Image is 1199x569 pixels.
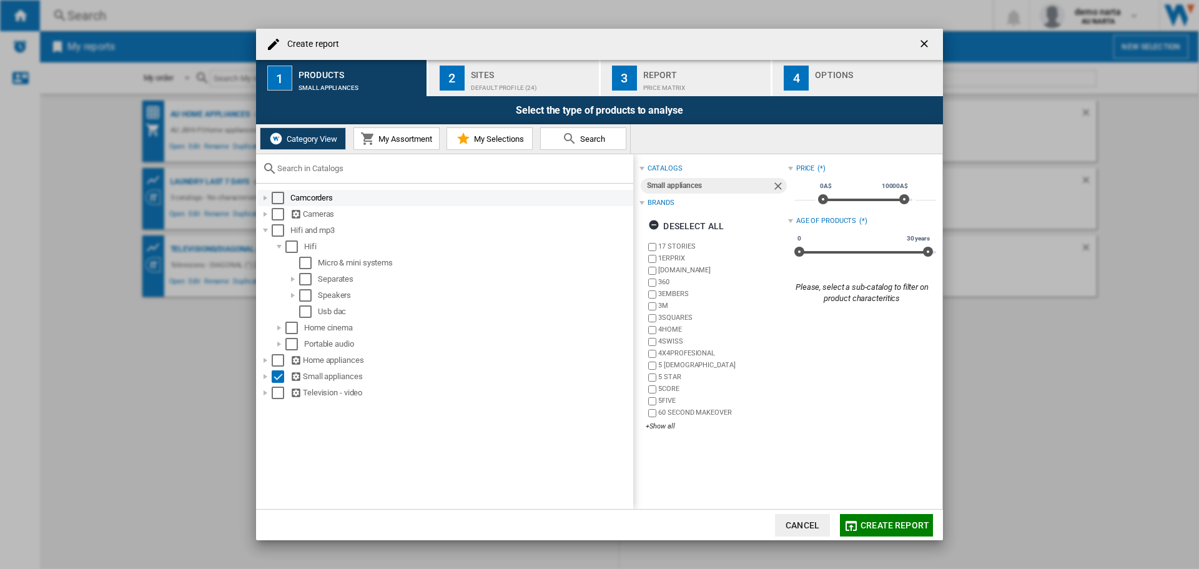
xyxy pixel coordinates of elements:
[471,78,594,91] div: Default profile (24)
[299,305,318,318] md-checkbox: Select
[318,273,631,285] div: Separates
[290,208,631,220] div: Cameras
[648,302,656,310] input: brand.name
[658,408,787,417] label: 60 SECOND MAKEOVER
[285,240,304,253] md-checkbox: Select
[290,354,631,367] div: Home appliances
[905,234,932,244] span: 30 years
[648,350,656,358] input: brand.name
[658,277,787,287] label: 360
[840,514,933,537] button: Create report
[648,409,656,417] input: brand.name
[658,254,787,263] label: 1ERPRIX
[612,66,637,91] div: 3
[299,289,318,302] md-checkbox: Select
[256,60,428,96] button: 1 Products Small appliances
[648,362,656,370] input: brand.name
[913,32,938,57] button: getI18NText('BUTTONS.CLOSE_DIALOG')
[577,134,605,144] span: Search
[658,396,787,405] label: 5FIVE
[644,215,728,237] button: Deselect all
[318,305,631,318] div: Usb dac
[440,66,465,91] div: 2
[290,224,631,237] div: Hifi and mp3
[658,372,787,382] label: 5 STAR
[648,385,656,393] input: brand.name
[648,290,656,299] input: brand.name
[658,384,787,393] label: 5CORE
[648,314,656,322] input: brand.name
[796,164,815,174] div: Price
[272,192,290,204] md-checkbox: Select
[304,240,631,253] div: Hifi
[272,208,290,220] md-checkbox: Select
[918,37,933,52] ng-md-icon: getI18NText('BUTTONS.CLOSE_DIALOG')
[658,289,787,299] label: 3EMBERS
[284,134,337,144] span: Category View
[788,282,936,304] div: Please, select a sub-catalog to filter on product characteritics
[277,164,627,173] input: Search in Catalogs
[648,374,656,382] input: brand.name
[861,520,929,530] span: Create report
[796,234,803,244] span: 0
[281,38,339,51] h4: Create report
[260,127,346,150] button: Category View
[658,360,787,370] label: 5 [DEMOGRAPHIC_DATA]
[648,326,656,334] input: brand.name
[318,289,631,302] div: Speakers
[290,370,631,383] div: Small appliances
[648,397,656,405] input: brand.name
[658,349,787,358] label: 4X4PROFESIONAL
[304,338,631,350] div: Portable audio
[256,96,943,124] div: Select the type of products to analyse
[648,215,724,237] div: Deselect all
[648,267,656,275] input: brand.name
[815,65,938,78] div: Options
[471,134,524,144] span: My Selections
[540,127,626,150] button: Search
[299,65,422,78] div: Products
[299,273,318,285] md-checkbox: Select
[267,66,292,91] div: 1
[272,224,290,237] md-checkbox: Select
[299,257,318,269] md-checkbox: Select
[285,338,304,350] md-checkbox: Select
[428,60,600,96] button: 2 Sites Default profile (24)
[272,387,290,399] md-checkbox: Select
[658,301,787,310] label: 3M
[658,242,787,251] label: 17 STORIES
[285,322,304,334] md-checkbox: Select
[269,131,284,146] img: wiser-icon-white.png
[772,180,787,195] ng-md-icon: Remove
[272,370,290,383] md-checkbox: Select
[648,164,682,174] div: catalogs
[353,127,440,150] button: My Assortment
[272,354,290,367] md-checkbox: Select
[304,322,631,334] div: Home cinema
[471,65,594,78] div: Sites
[658,265,787,275] label: [DOMAIN_NAME]
[818,181,834,191] span: 0A$
[299,78,422,91] div: Small appliances
[648,198,674,208] div: Brands
[601,60,772,96] button: 3 Report Price Matrix
[658,325,787,334] label: 4HOME
[658,313,787,322] label: 3SQUARES
[784,66,809,91] div: 4
[290,192,631,204] div: Camcorders
[318,257,631,269] div: Micro & mini systems
[648,255,656,263] input: brand.name
[447,127,533,150] button: My Selections
[290,387,631,399] div: Television - video
[648,338,656,346] input: brand.name
[648,279,656,287] input: brand.name
[647,178,771,194] div: Small appliances
[880,181,910,191] span: 10000A$
[772,60,943,96] button: 4 Options
[643,65,766,78] div: Report
[658,337,787,346] label: 4SWISS
[646,422,787,431] div: +Show all
[375,134,432,144] span: My Assortment
[643,78,766,91] div: Price Matrix
[775,514,830,537] button: Cancel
